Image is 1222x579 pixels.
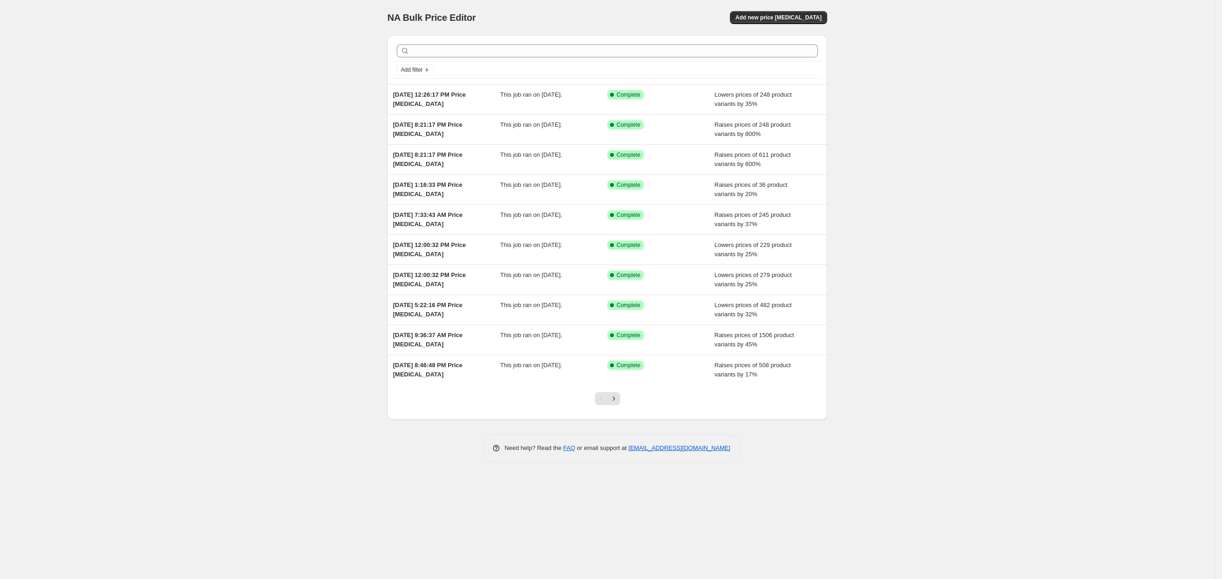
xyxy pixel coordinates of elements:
[715,302,792,318] span: Lowers prices of 482 product variants by 32%
[617,362,640,369] span: Complete
[715,241,792,258] span: Lowers prices of 229 product variants by 25%
[401,66,423,74] span: Add filter
[393,91,466,107] span: [DATE] 12:26:17 PM Price [MEDICAL_DATA]
[500,121,562,128] span: This job ran on [DATE].
[715,271,792,288] span: Lowers prices of 279 product variants by 25%
[595,392,620,405] nav: Pagination
[393,181,462,197] span: [DATE] 1:16:33 PM Price [MEDICAL_DATA]
[715,181,788,197] span: Raises prices of 36 product variants by 20%
[617,91,640,99] span: Complete
[500,241,562,248] span: This job ran on [DATE].
[393,362,462,378] span: [DATE] 8:46:48 PM Price [MEDICAL_DATA]
[629,444,730,451] a: [EMAIL_ADDRESS][DOMAIN_NAME]
[387,12,476,23] span: NA Bulk Price Editor
[393,241,466,258] span: [DATE] 12:00:32 PM Price [MEDICAL_DATA]
[607,392,620,405] button: Next
[500,332,562,339] span: This job ran on [DATE].
[617,151,640,159] span: Complete
[617,211,640,219] span: Complete
[617,271,640,279] span: Complete
[617,181,640,189] span: Complete
[393,271,466,288] span: [DATE] 12:00:32 PM Price [MEDICAL_DATA]
[500,302,562,308] span: This job ran on [DATE].
[715,211,791,228] span: Raises prices of 245 product variants by 37%
[500,151,562,158] span: This job ran on [DATE].
[393,121,462,137] span: [DATE] 8:21:17 PM Price [MEDICAL_DATA]
[715,121,791,137] span: Raises prices of 248 product variants by 800%
[500,181,562,188] span: This job ran on [DATE].
[500,211,562,218] span: This job ran on [DATE].
[736,14,822,21] span: Add new price [MEDICAL_DATA]
[393,211,462,228] span: [DATE] 7:33:43 AM Price [MEDICAL_DATA]
[617,302,640,309] span: Complete
[730,11,827,24] button: Add new price [MEDICAL_DATA]
[575,444,629,451] span: or email support at
[397,64,434,75] button: Add filter
[617,332,640,339] span: Complete
[393,332,462,348] span: [DATE] 9:36:37 AM Price [MEDICAL_DATA]
[505,444,563,451] span: Need help? Read the
[563,444,575,451] a: FAQ
[500,91,562,98] span: This job ran on [DATE].
[715,91,792,107] span: Lowers prices of 248 product variants by 35%
[393,302,462,318] span: [DATE] 5:22:16 PM Price [MEDICAL_DATA]
[715,362,791,378] span: Raises prices of 508 product variants by 17%
[500,271,562,278] span: This job ran on [DATE].
[715,332,794,348] span: Raises prices of 1506 product variants by 45%
[617,241,640,249] span: Complete
[500,362,562,369] span: This job ran on [DATE].
[715,151,791,167] span: Raises prices of 611 product variants by 600%
[393,151,462,167] span: [DATE] 8:21:17 PM Price [MEDICAL_DATA]
[617,121,640,129] span: Complete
